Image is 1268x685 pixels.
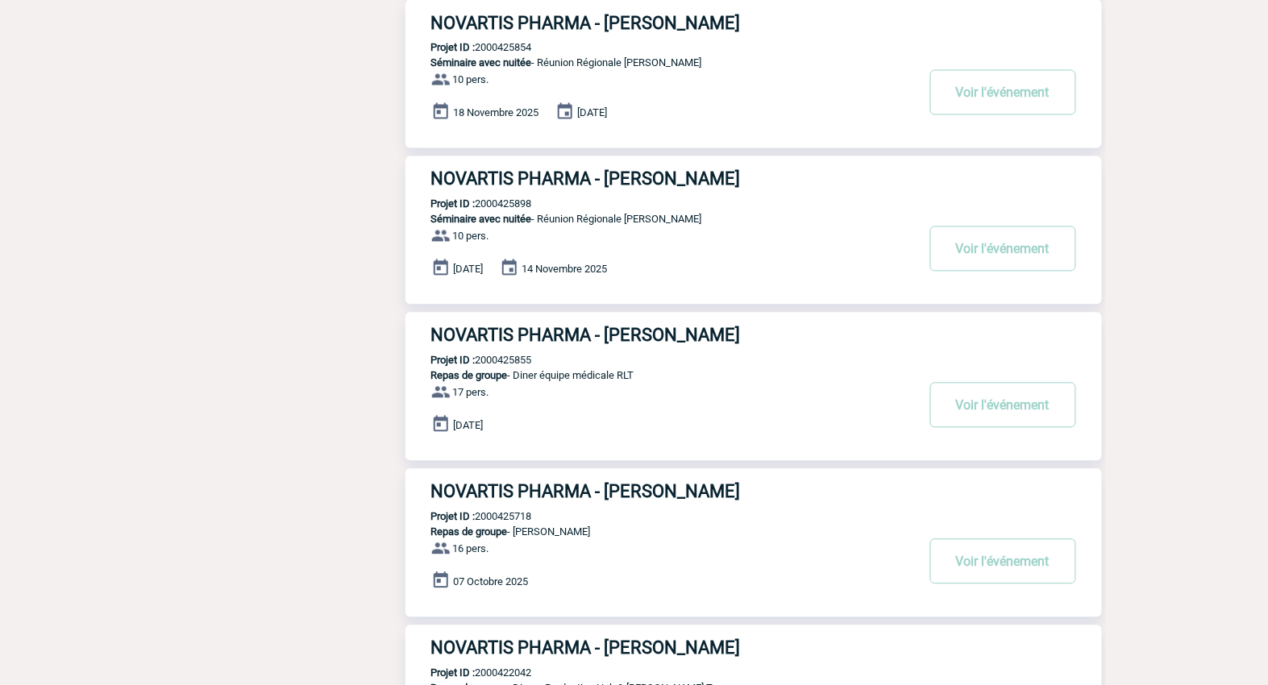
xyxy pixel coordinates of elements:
b: Projet ID : [431,355,476,367]
a: NOVARTIS PHARMA - [PERSON_NAME] [405,169,1102,189]
span: 14 Novembre 2025 [522,264,608,276]
p: - [PERSON_NAME] [405,526,915,538]
b: Projet ID : [431,42,476,54]
button: Voir l'événement [930,539,1076,584]
p: - Diner équipe médicale RLT [405,370,915,382]
h3: NOVARTIS PHARMA - [PERSON_NAME] [431,638,915,658]
a: NOVARTIS PHARMA - [PERSON_NAME] [405,13,1102,33]
span: [DATE] [454,420,484,432]
h3: NOVARTIS PHARMA - [PERSON_NAME] [431,326,915,346]
span: [DATE] [578,107,608,119]
span: [DATE] [454,264,484,276]
p: 2000425855 [405,355,532,367]
span: 16 pers. [453,543,489,555]
h3: NOVARTIS PHARMA - [PERSON_NAME] [431,482,915,502]
span: 10 pers. [453,74,489,86]
span: Séminaire avec nuitée [431,57,532,69]
span: 10 pers. [453,230,489,243]
a: NOVARTIS PHARMA - [PERSON_NAME] [405,326,1102,346]
a: NOVARTIS PHARMA - [PERSON_NAME] [405,638,1102,658]
span: Repas de groupe [431,370,508,382]
span: Séminaire avec nuitée [431,214,532,226]
h3: NOVARTIS PHARMA - [PERSON_NAME] [431,13,915,33]
b: Projet ID : [431,511,476,523]
a: NOVARTIS PHARMA - [PERSON_NAME] [405,482,1102,502]
p: 2000425898 [405,198,532,210]
b: Projet ID : [431,667,476,679]
button: Voir l'événement [930,226,1076,272]
span: Repas de groupe [431,526,508,538]
h3: NOVARTIS PHARMA - [PERSON_NAME] [431,169,915,189]
span: 18 Novembre 2025 [454,107,539,119]
button: Voir l'événement [930,383,1076,428]
p: 2000425854 [405,42,532,54]
p: 2000425718 [405,511,532,523]
p: - Réunion Régionale [PERSON_NAME] [405,214,915,226]
span: 07 Octobre 2025 [454,576,529,588]
b: Projet ID : [431,198,476,210]
p: 2000422042 [405,667,532,679]
p: - Réunion Régionale [PERSON_NAME] [405,57,915,69]
button: Voir l'événement [930,70,1076,115]
span: 17 pers. [453,387,489,399]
